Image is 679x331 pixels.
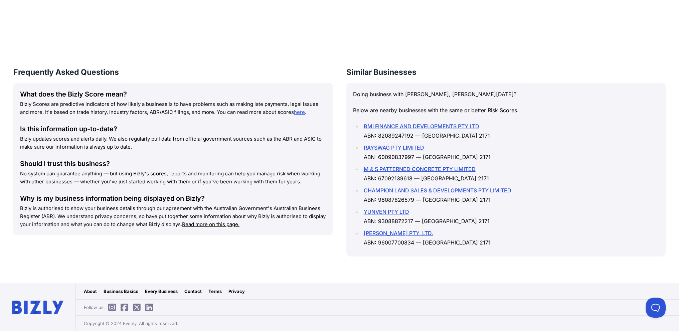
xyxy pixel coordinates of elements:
a: CHAMPION LAND SALES & DEVELOPMENTS PTY LIMITED [364,187,511,194]
h3: Frequently Asked Questions [13,67,333,77]
a: YUNVEN PTY LTD [364,208,409,215]
p: Doing business with [PERSON_NAME], [PERSON_NAME][DATE]? [353,90,659,99]
iframe: Toggle Customer Support [646,298,666,318]
a: Read more on this page. [182,221,239,227]
li: ABN: 93088872217 — [GEOGRAPHIC_DATA] 2171 [362,207,659,226]
a: Terms [208,288,222,295]
a: M & S PATTERNED CONCRETE PTY LIMITED [364,166,476,172]
a: Contact [184,288,202,295]
li: ABN: 96087826579 — [GEOGRAPHIC_DATA] 2171 [362,186,659,204]
div: Is this information up-to-date? [20,124,326,134]
p: No system can guarantee anything — but using Bizly's scores, reports and monitoring can help you ... [20,170,326,186]
p: Bizly updates scores and alerts daily. We also regularly pull data from official government sourc... [20,135,326,151]
a: About [84,288,97,295]
a: here [294,109,305,115]
li: ABN: 82089247192 — [GEOGRAPHIC_DATA] 2171 [362,122,659,140]
span: Follow us: [84,304,156,311]
li: ABN: 67092139618 — [GEOGRAPHIC_DATA] 2171 [362,164,659,183]
a: [PERSON_NAME] PTY. LTD. [364,230,433,236]
li: ABN: 96007700834 — [GEOGRAPHIC_DATA] 2171 [362,228,659,247]
a: BMI FINANCE AND DEVELOPMENTS PTY LTD [364,123,479,130]
p: Bizly is authorised to show your business details through our agreement with the Australian Gover... [20,204,326,228]
li: ABN: 60090837997 — [GEOGRAPHIC_DATA] 2171 [362,143,659,162]
h3: Similar Businesses [346,67,666,77]
a: RAYSWAG PTY LIMITED [364,144,424,151]
span: Copyright © 2024 Evenly. All rights reserved. [84,320,178,327]
a: Every Business [145,288,178,295]
a: Privacy [228,288,245,295]
div: What does the Bizly Score mean? [20,90,326,99]
div: Why is my business information being displayed on Bizly? [20,194,326,203]
a: Business Basics [104,288,138,295]
div: Should I trust this business? [20,159,326,168]
p: Below are nearby businesses with the same or better Risk Scores. [353,106,659,115]
p: Bizly Scores are predictive indicators of how likely a business is to have problems such as makin... [20,100,326,116]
